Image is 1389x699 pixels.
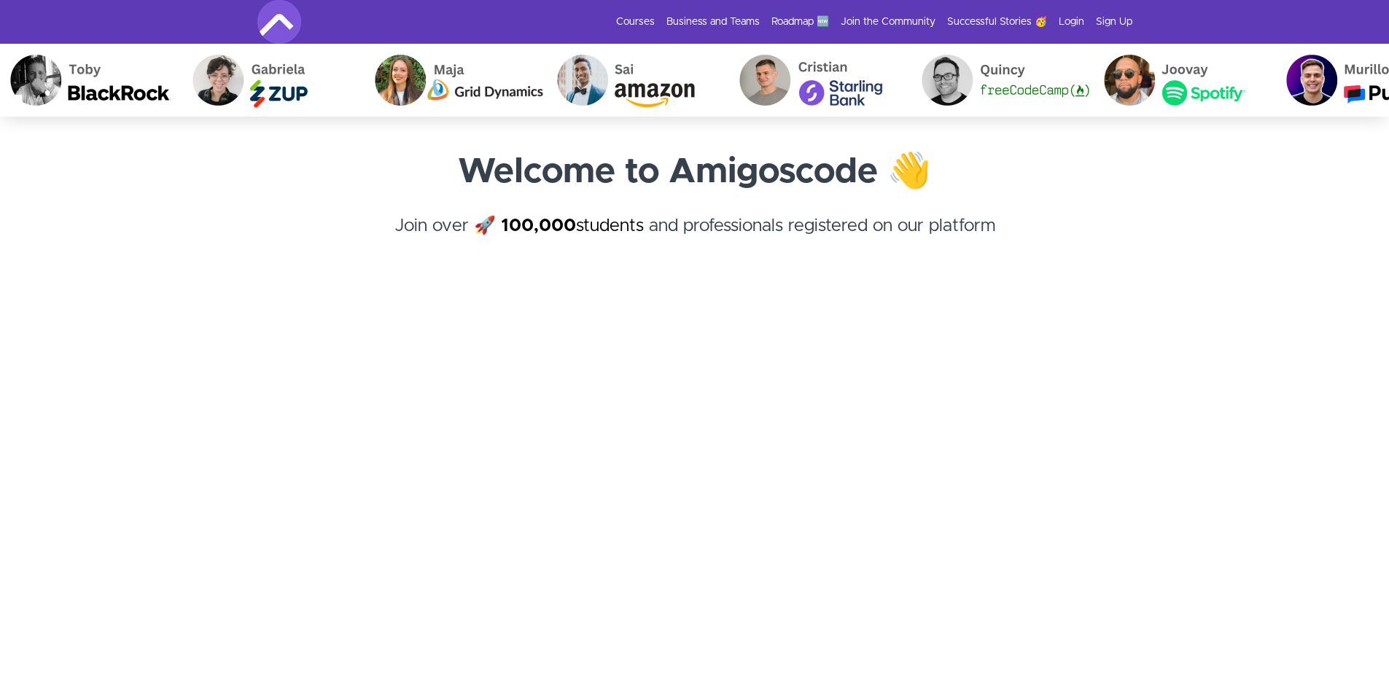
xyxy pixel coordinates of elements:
[182,44,364,117] img: Gabriela
[947,15,1047,29] a: Successful Stories 🥳
[257,213,1132,265] h4: Join over 🚀 and professionals registered on our platform
[364,44,546,117] img: Maja
[911,44,1093,117] img: Quincy
[1096,15,1132,29] a: Sign Up
[616,15,655,29] a: Courses
[458,155,931,190] strong: Welcome to Amigoscode 👋
[1059,15,1084,29] a: Login
[501,217,644,235] a: 100,000students
[771,15,829,29] a: Roadmap 🆕
[501,217,576,235] strong: 100,000
[728,44,911,117] img: Cristian
[1093,44,1275,117] img: Joovay
[841,15,935,29] a: Join the Community
[666,15,760,29] a: Business and Teams
[546,44,728,117] img: Sai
